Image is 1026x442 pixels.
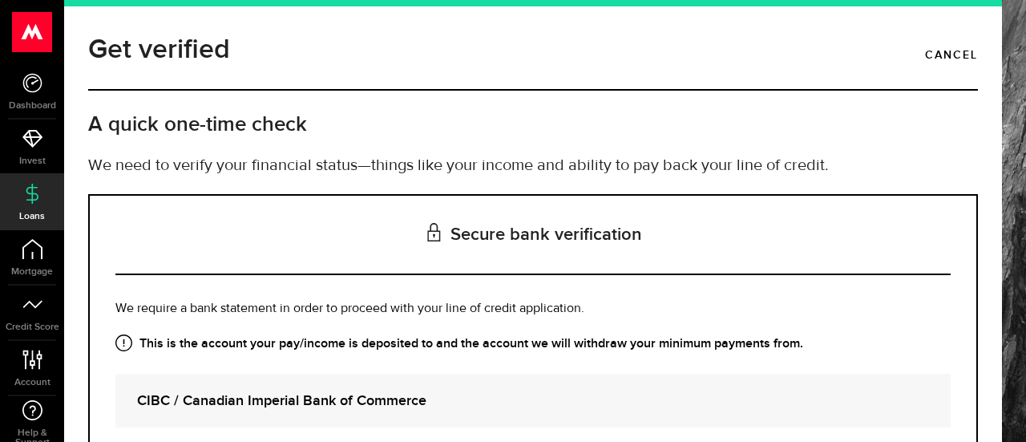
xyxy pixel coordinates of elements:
h2: A quick one-time check [88,112,978,138]
h1: Get verified [88,29,230,71]
strong: This is the account your pay/income is deposited to and the account we will withdraw your minimum... [115,335,951,354]
strong: CIBC / Canadian Imperial Bank of Commerce [137,390,929,412]
p: We need to verify your financial status—things like your income and ability to pay back your line... [88,154,978,178]
span: We require a bank statement in order to proceed with your line of credit application. [115,302,584,315]
h3: Secure bank verification [115,196,951,275]
iframe: LiveChat chat widget [959,375,1026,442]
a: Cancel [925,42,978,69]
